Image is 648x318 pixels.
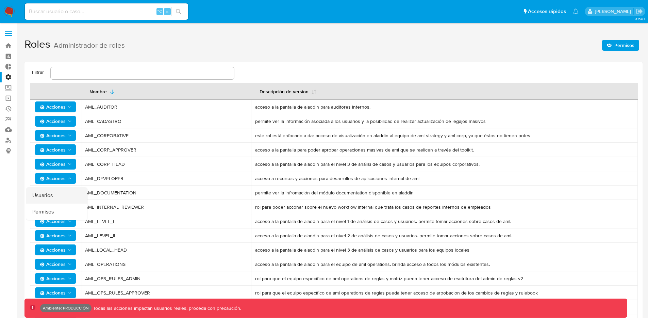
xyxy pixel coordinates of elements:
[157,8,162,15] span: ⌥
[528,8,566,15] span: Accesos rápidos
[171,7,185,16] button: search-icon
[595,8,633,15] p: david.campana@mercadolibre.com
[636,8,643,15] a: Salir
[92,305,241,312] p: Todas las acciones impactan usuarios reales, proceda con precaución.
[573,9,579,14] a: Notificaciones
[166,8,168,15] span: s
[25,7,188,16] input: Buscar usuario o caso...
[43,307,89,309] p: Ambiente: PRODUCCIÓN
